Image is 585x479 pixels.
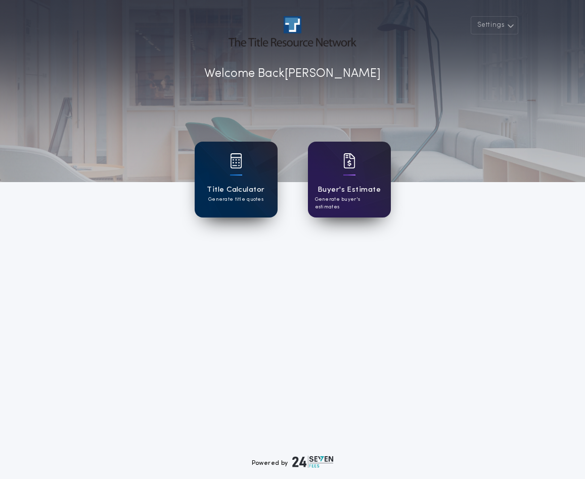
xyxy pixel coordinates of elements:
img: logo [292,456,334,468]
img: account-logo [229,16,356,47]
a: card iconBuyer's EstimateGenerate buyer's estimates [308,142,391,217]
p: Generate buyer's estimates [315,196,384,211]
h1: Title Calculator [207,184,264,196]
button: Settings [471,16,518,34]
p: Generate title quotes [208,196,263,203]
h1: Buyer's Estimate [318,184,381,196]
img: card icon [230,153,242,168]
a: card iconTitle CalculatorGenerate title quotes [195,142,278,217]
p: Welcome Back [PERSON_NAME] [204,65,381,83]
div: Powered by [252,456,334,468]
img: card icon [343,153,355,168]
